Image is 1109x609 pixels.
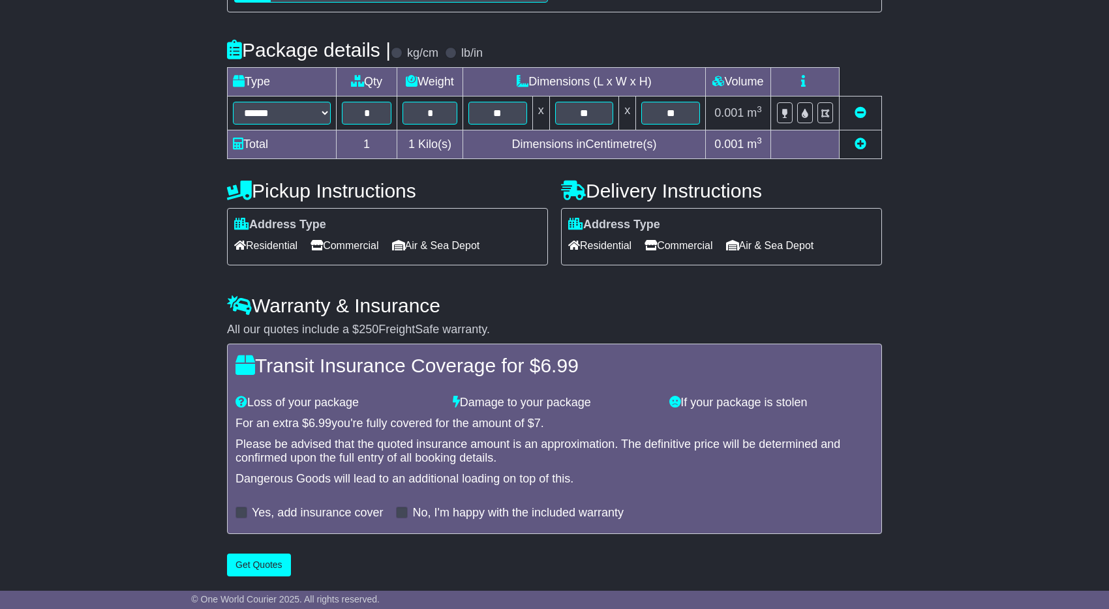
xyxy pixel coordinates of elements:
[228,130,337,159] td: Total
[412,506,624,520] label: No, I'm happy with the included warranty
[227,554,291,576] button: Get Quotes
[337,68,397,97] td: Qty
[747,106,762,119] span: m
[392,235,480,256] span: Air & Sea Depot
[235,355,874,376] h4: Transit Insurance Coverage for $
[397,130,463,159] td: Kilo(s)
[446,396,663,410] div: Damage to your package
[714,138,744,151] span: 0.001
[229,396,446,410] div: Loss of your package
[235,438,874,466] div: Please be advised that the quoted insurance amount is an approximation. The definitive price will...
[855,138,866,151] a: Add new item
[757,136,762,145] sup: 3
[705,68,770,97] td: Volume
[532,97,549,130] td: x
[463,68,705,97] td: Dimensions (L x W x H)
[726,235,814,256] span: Air & Sea Depot
[461,46,483,61] label: lb/in
[227,323,882,337] div: All our quotes include a $ FreightSafe warranty.
[309,417,331,430] span: 6.99
[463,130,705,159] td: Dimensions in Centimetre(s)
[855,106,866,119] a: Remove this item
[227,39,391,61] h4: Package details |
[191,594,380,604] span: © One World Courier 2025. All rights reserved.
[619,97,636,130] td: x
[234,235,297,256] span: Residential
[663,396,880,410] div: If your package is stolen
[311,235,378,256] span: Commercial
[534,417,541,430] span: 7
[252,506,383,520] label: Yes, add insurance cover
[568,235,631,256] span: Residential
[397,68,463,97] td: Weight
[568,218,660,232] label: Address Type
[228,68,337,97] td: Type
[407,46,438,61] label: kg/cm
[757,104,762,114] sup: 3
[235,472,874,486] div: Dangerous Goods will lead to an additional loading on top of this.
[227,295,882,316] h4: Warranty & Insurance
[408,138,415,151] span: 1
[645,235,712,256] span: Commercial
[714,106,744,119] span: 0.001
[235,417,874,431] div: For an extra $ you're fully covered for the amount of $ .
[747,138,762,151] span: m
[561,180,882,201] h4: Delivery Instructions
[337,130,397,159] td: 1
[359,323,378,336] span: 250
[227,180,548,201] h4: Pickup Instructions
[540,355,578,376] span: 6.99
[234,218,326,232] label: Address Type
